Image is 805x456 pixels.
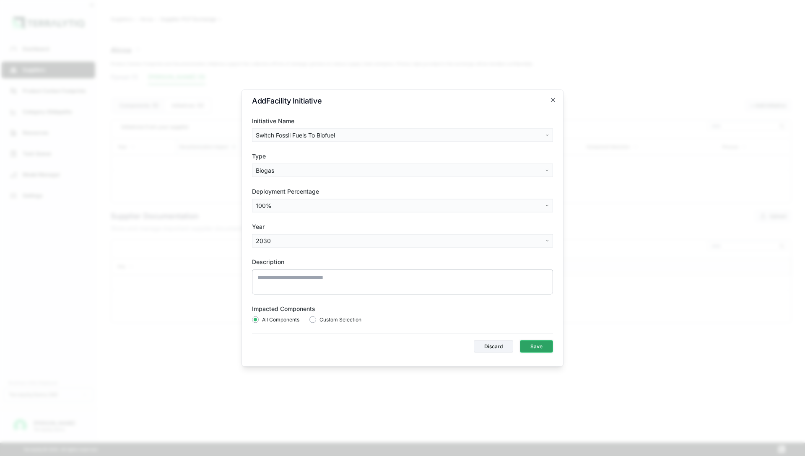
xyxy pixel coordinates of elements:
[262,316,299,323] span: All Components
[252,223,553,231] label: Year
[474,340,513,353] button: Discard
[319,316,361,323] span: Custom Selection
[252,95,553,107] h2: Add Facility Initiative
[252,305,553,313] label: Impacted Components
[252,129,553,142] button: Switch Fossil Fuels To Biofuel
[252,199,553,212] button: 100%
[252,164,553,177] button: Biogas
[520,340,553,353] button: Save
[252,152,553,161] label: Type
[252,117,553,125] label: Initiative Name
[252,187,553,196] label: Deployment Percentage
[252,234,553,248] button: 2030
[252,258,553,266] label: Description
